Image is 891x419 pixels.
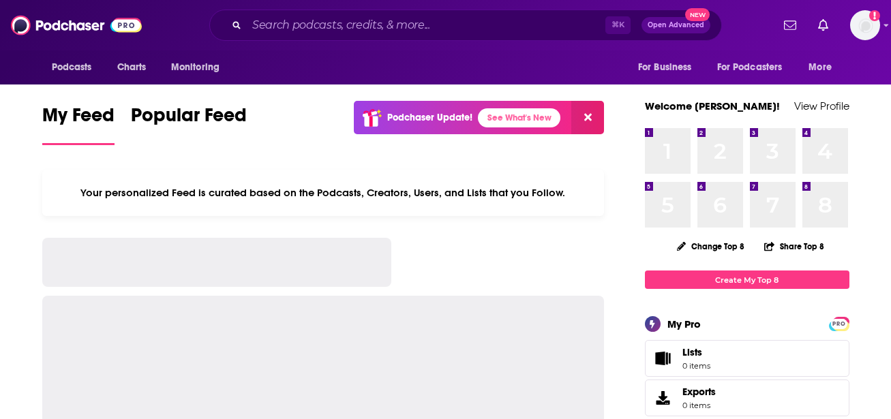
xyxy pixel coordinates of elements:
a: Popular Feed [131,104,247,145]
div: Your personalized Feed is curated based on the Podcasts, Creators, Users, and Lists that you Follow. [42,170,605,216]
a: Show notifications dropdown [779,14,802,37]
span: Monitoring [171,58,220,77]
span: Open Advanced [648,22,704,29]
span: Lists [650,349,677,368]
a: My Feed [42,104,115,145]
span: 0 items [682,401,716,410]
a: Charts [108,55,155,80]
img: Podchaser - Follow, Share and Rate Podcasts [11,12,142,38]
span: For Business [638,58,692,77]
button: Share Top 8 [764,233,825,260]
span: For Podcasters [717,58,783,77]
button: open menu [629,55,709,80]
span: 0 items [682,361,710,371]
button: open menu [162,55,237,80]
button: Show profile menu [850,10,880,40]
input: Search podcasts, credits, & more... [247,14,605,36]
a: Welcome [PERSON_NAME]! [645,99,780,112]
a: Create My Top 8 [645,270,849,289]
a: Exports [645,379,849,416]
span: Podcasts [52,58,92,77]
div: Search podcasts, credits, & more... [209,10,722,41]
span: More [809,58,832,77]
span: Exports [682,386,716,398]
button: Open AdvancedNew [641,17,710,33]
a: Show notifications dropdown [813,14,834,37]
span: Charts [117,58,147,77]
span: My Feed [42,104,115,135]
a: See What's New [478,108,560,127]
span: Exports [650,388,677,407]
span: Lists [682,346,710,358]
span: Lists [682,346,702,358]
span: Logged in as tbenabid [850,10,880,40]
span: ⌘ K [605,16,631,34]
button: open menu [799,55,849,80]
button: open menu [708,55,802,80]
button: open menu [42,55,110,80]
svg: Add a profile image [869,10,880,21]
img: User Profile [850,10,880,40]
span: New [685,8,710,21]
a: PRO [831,318,847,328]
button: Change Top 8 [669,238,753,255]
span: Popular Feed [131,104,247,135]
div: My Pro [667,317,701,330]
a: View Profile [794,99,849,112]
a: Lists [645,340,849,377]
p: Podchaser Update! [387,112,472,123]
